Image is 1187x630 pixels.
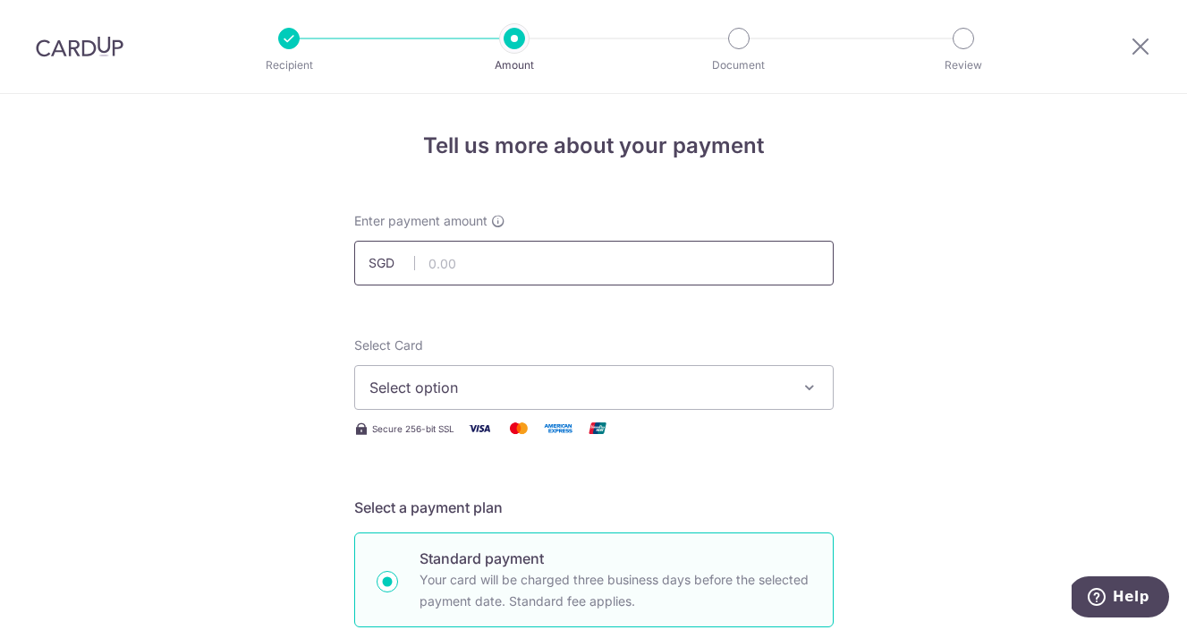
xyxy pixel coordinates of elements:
img: American Express [540,417,576,439]
h5: Select a payment plan [354,497,834,518]
span: Enter payment amount [354,212,488,230]
p: Your card will be charged three business days before the selected payment date. Standard fee appl... [420,569,811,612]
span: SGD [369,254,415,272]
p: Recipient [223,56,355,74]
h4: Tell us more about your payment [354,130,834,162]
p: Document [673,56,805,74]
img: Union Pay [580,417,615,439]
span: Secure 256-bit SSL [372,421,454,436]
span: Select option [369,377,786,398]
p: Standard payment [420,548,811,569]
span: translation missing: en.payables.payment_networks.credit_card.summary.labels.select_card [354,337,423,353]
button: Select option [354,365,834,410]
p: Amount [448,56,581,74]
img: Visa [462,417,497,439]
img: CardUp [36,36,123,57]
p: Review [897,56,1030,74]
iframe: Opens a widget where you can find more information [1072,576,1169,621]
img: Mastercard [501,417,537,439]
input: 0.00 [354,241,834,285]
